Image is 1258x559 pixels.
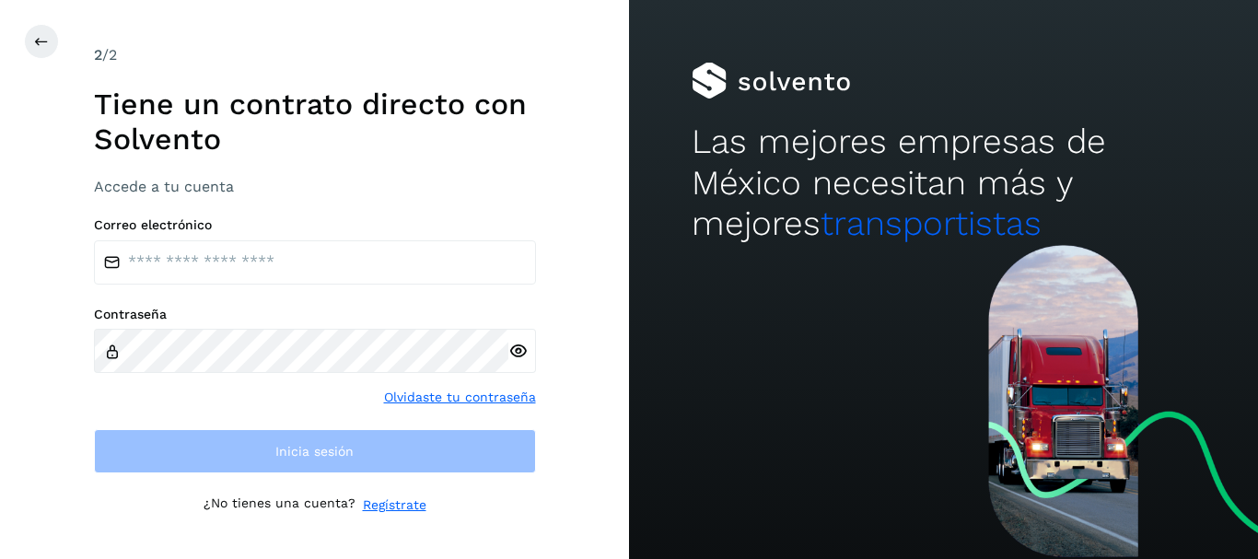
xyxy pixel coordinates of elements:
label: Correo electrónico [94,217,536,233]
button: Inicia sesión [94,429,536,473]
p: ¿No tienes una cuenta? [204,495,355,515]
a: Regístrate [363,495,426,515]
label: Contraseña [94,307,536,322]
h1: Tiene un contrato directo con Solvento [94,87,536,157]
a: Olvidaste tu contraseña [384,388,536,407]
span: Inicia sesión [275,445,354,458]
span: transportistas [821,204,1042,243]
h3: Accede a tu cuenta [94,178,536,195]
span: 2 [94,46,102,64]
h2: Las mejores empresas de México necesitan más y mejores [692,122,1194,244]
